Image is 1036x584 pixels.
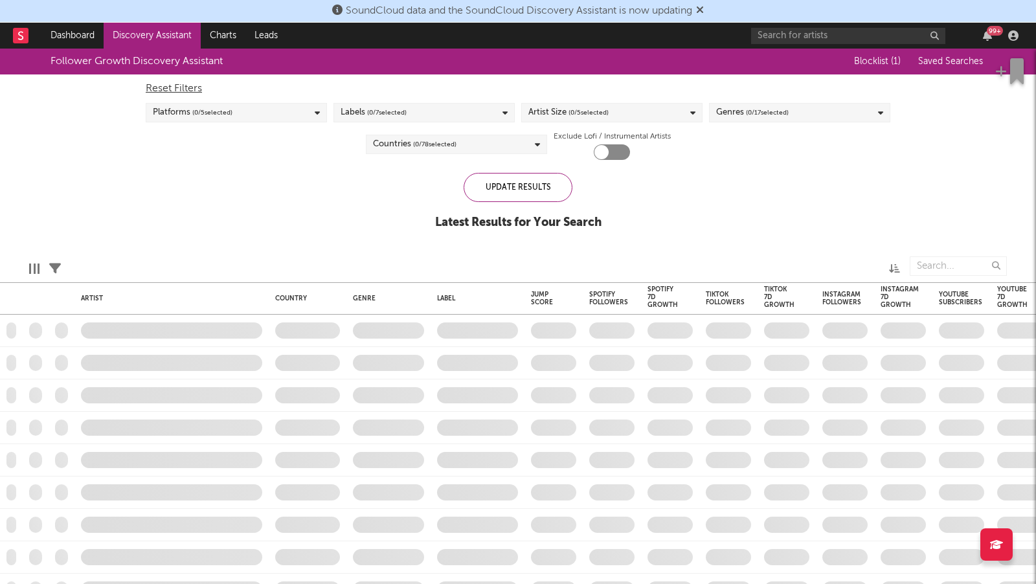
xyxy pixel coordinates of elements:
[764,286,794,309] div: Tiktok 7D Growth
[464,173,572,202] div: Update Results
[528,105,609,120] div: Artist Size
[437,295,512,302] div: Label
[716,105,789,120] div: Genres
[104,23,201,49] a: Discovery Assistant
[881,286,919,309] div: Instagram 7D Growth
[275,295,333,302] div: Country
[751,28,945,44] input: Search for artists
[983,30,992,41] button: 99+
[987,26,1003,36] div: 99 +
[854,57,901,66] span: Blocklist
[939,291,982,306] div: YouTube Subscribers
[706,291,745,306] div: Tiktok Followers
[918,57,985,66] span: Saved Searches
[413,137,456,152] span: ( 0 / 78 selected)
[822,291,861,306] div: Instagram Followers
[997,286,1028,309] div: YouTube 7D Growth
[353,295,418,302] div: Genre
[245,23,287,49] a: Leads
[373,137,456,152] div: Countries
[346,6,692,16] span: SoundCloud data and the SoundCloud Discovery Assistant is now updating
[891,57,901,66] span: ( 1 )
[201,23,245,49] a: Charts
[49,250,61,287] div: Filters
[554,129,671,144] label: Exclude Lofi / Instrumental Artists
[647,286,678,309] div: Spotify 7D Growth
[531,291,557,306] div: Jump Score
[29,250,39,287] div: Edit Columns
[589,291,628,306] div: Spotify Followers
[192,105,232,120] span: ( 0 / 5 selected)
[41,23,104,49] a: Dashboard
[146,81,890,96] div: Reset Filters
[81,295,256,302] div: Artist
[153,105,232,120] div: Platforms
[696,6,704,16] span: Dismiss
[367,105,407,120] span: ( 0 / 7 selected)
[746,105,789,120] span: ( 0 / 17 selected)
[914,56,985,67] button: Saved Searches
[910,256,1007,276] input: Search...
[569,105,609,120] span: ( 0 / 5 selected)
[51,54,223,69] div: Follower Growth Discovery Assistant
[435,215,602,230] div: Latest Results for Your Search
[341,105,407,120] div: Labels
